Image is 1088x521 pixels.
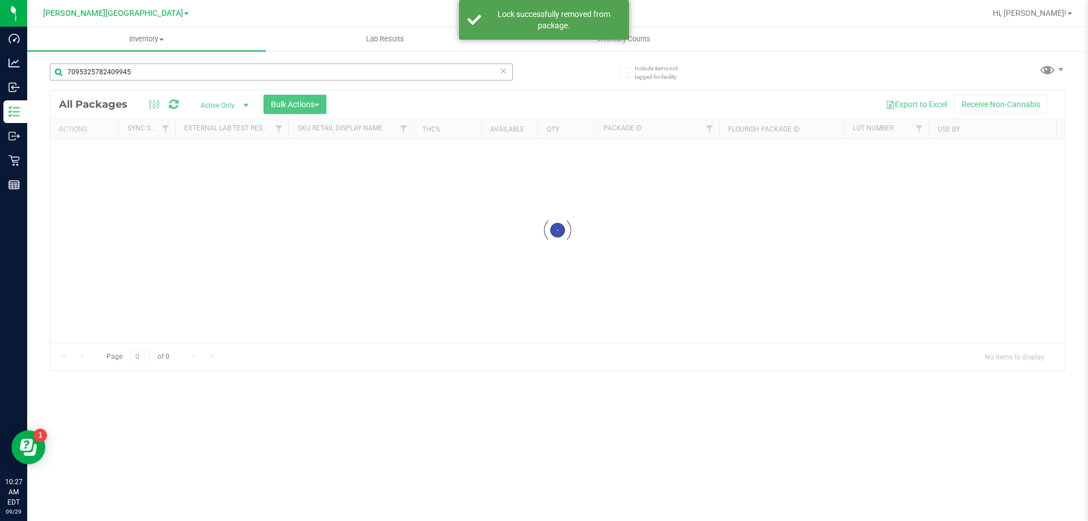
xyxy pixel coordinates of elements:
iframe: Resource center unread badge [33,429,47,442]
iframe: Resource center [11,430,45,464]
inline-svg: Outbound [8,130,20,142]
inline-svg: Dashboard [8,33,20,44]
inline-svg: Inbound [8,82,20,93]
inline-svg: Reports [8,179,20,190]
span: Include items not tagged for facility [635,64,691,81]
div: Lock successfully removed from package. [487,9,620,31]
span: Clear [499,63,507,78]
span: Inventory [27,34,266,44]
input: Search Package ID, Item Name, SKU, Lot or Part Number... [50,63,513,81]
a: Inventory [27,27,266,51]
a: Lab Results [266,27,504,51]
span: [PERSON_NAME][GEOGRAPHIC_DATA] [43,9,183,18]
span: Hi, [PERSON_NAME]! [993,9,1066,18]
inline-svg: Analytics [8,57,20,69]
span: Lab Results [351,34,419,44]
p: 09/29 [5,507,22,516]
inline-svg: Inventory [8,106,20,117]
inline-svg: Retail [8,155,20,166]
p: 10:27 AM EDT [5,477,22,507]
